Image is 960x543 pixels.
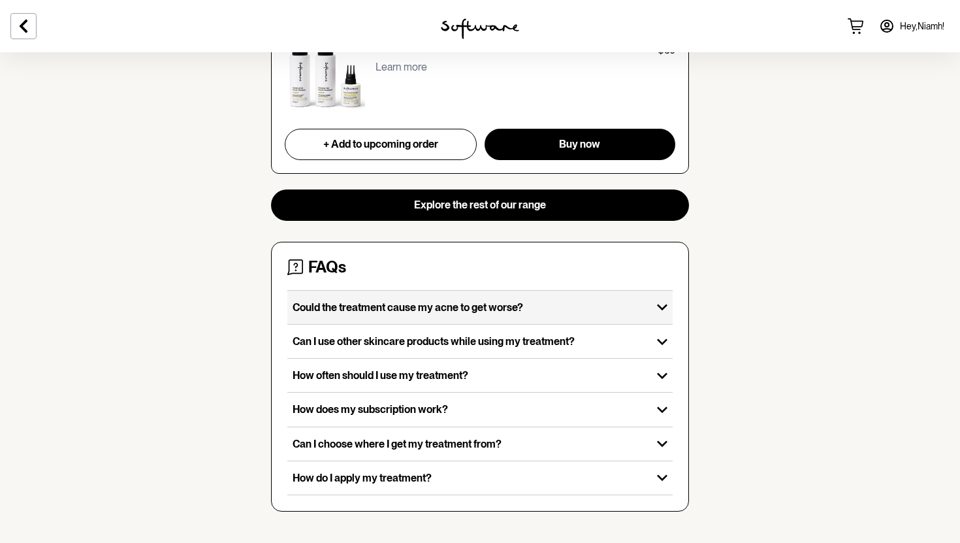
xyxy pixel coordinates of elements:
[323,138,438,150] span: + Add to upcoming order
[271,189,689,221] button: Explore the rest of our range
[559,138,600,150] span: Buy now
[871,10,952,42] a: Hey,Niamh!
[287,393,673,426] button: How does my subscription work?
[441,18,519,39] img: software logo
[287,461,673,495] button: How do I apply my treatment?
[287,291,673,324] button: Could the treatment cause my acne to get worse?
[293,472,647,484] p: How do I apply my treatment?
[293,301,647,314] p: Could the treatment cause my acne to get worse?
[287,359,673,392] button: How often should I use my treatment?
[285,129,477,160] button: + Add to upcoming order
[293,438,647,450] p: Can I choose where I get my treatment from?
[900,21,944,32] span: Hey, Niamh !
[308,258,346,277] h4: FAQs
[376,58,427,76] button: Learn more
[287,325,673,358] button: Can I use other skincare products while using my treatment?
[287,427,673,461] button: Can I choose where I get my treatment from?
[376,61,427,73] p: Learn more
[485,129,675,160] button: Buy now
[293,403,647,416] p: How does my subscription work?
[293,369,647,382] p: How often should I use my treatment?
[285,40,365,113] img: The Essential Hair Growth Routine product
[414,199,546,211] span: Explore the rest of our range
[293,335,647,348] p: Can I use other skincare products while using my treatment?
